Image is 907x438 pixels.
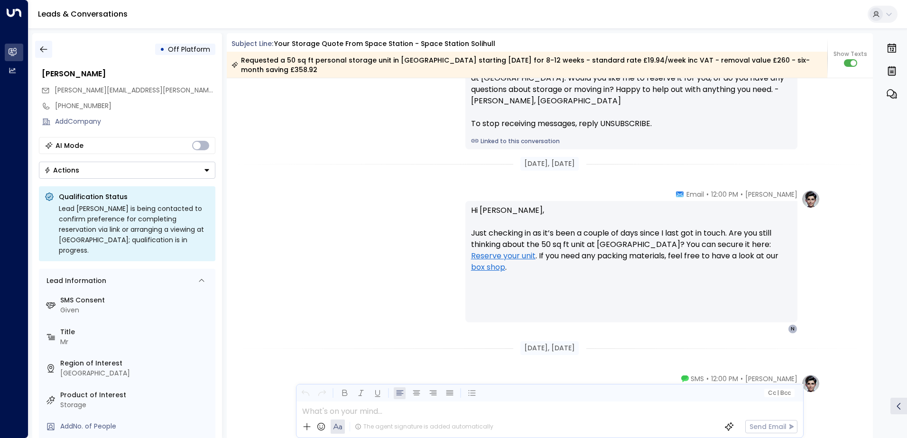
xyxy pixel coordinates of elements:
[706,374,709,383] span: •
[691,374,704,383] span: SMS
[38,9,128,19] a: Leads & Conversations
[299,387,311,399] button: Undo
[740,374,743,383] span: •
[59,192,210,201] p: Qualification Status
[768,390,790,396] span: Cc Bcc
[60,358,212,368] label: Region of Interest
[706,190,709,199] span: •
[59,203,210,255] div: Lead [PERSON_NAME] is being contacted to confirm preference for completing reservation via link o...
[231,55,822,74] div: Requested a 50 sq ft personal storage unit in [GEOGRAPHIC_DATA] starting [DATE] for 8-12 weeks - ...
[55,85,215,95] span: Neil.kassie@yahoo.co.uk
[745,374,797,383] span: [PERSON_NAME]
[801,374,820,393] img: profile-logo.png
[39,162,215,179] button: Actions
[740,190,743,199] span: •
[471,205,792,284] p: Hi [PERSON_NAME], Just checking in as it’s been a couple of days since I last got in touch. Are y...
[60,295,212,305] label: SMS Consent
[788,324,797,334] div: N
[55,85,268,95] span: [PERSON_NAME][EMAIL_ADDRESS][PERSON_NAME][DOMAIN_NAME]
[56,141,83,150] div: AI Mode
[686,190,704,199] span: Email
[60,368,212,378] div: [GEOGRAPHIC_DATA]
[60,390,212,400] label: Product of Interest
[520,157,579,171] div: [DATE], [DATE]
[160,41,165,58] div: •
[471,262,505,273] a: box shop
[168,45,210,54] span: Off Platform
[39,162,215,179] div: Button group with a nested menu
[274,39,495,49] div: Your storage quote from Space Station - Space Station Solihull
[316,387,328,399] button: Redo
[777,390,779,396] span: |
[471,61,792,129] div: Hi [PERSON_NAME], just checking in to see if you’re still interested in the 50 sq ft unit at [GEO...
[44,166,79,174] div: Actions
[711,374,738,383] span: 12:00 PM
[60,400,212,410] div: Storage
[520,341,579,355] div: [DATE], [DATE]
[60,337,212,347] div: Mr
[42,68,215,80] div: [PERSON_NAME]
[801,190,820,209] img: profile-logo.png
[231,39,273,48] span: Subject Line:
[355,422,493,431] div: The agent signature is added automatically
[471,137,792,146] a: Linked to this conversation
[43,276,106,286] div: Lead Information
[55,117,215,127] div: AddCompany
[60,327,212,337] label: Title
[764,389,794,398] button: Cc|Bcc
[60,305,212,315] div: Given
[711,190,738,199] span: 12:00 PM
[60,421,212,431] div: AddNo. of People
[55,101,215,111] div: [PHONE_NUMBER]
[833,50,867,58] span: Show Texts
[471,250,536,262] a: Reserve your unit
[745,190,797,199] span: [PERSON_NAME]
